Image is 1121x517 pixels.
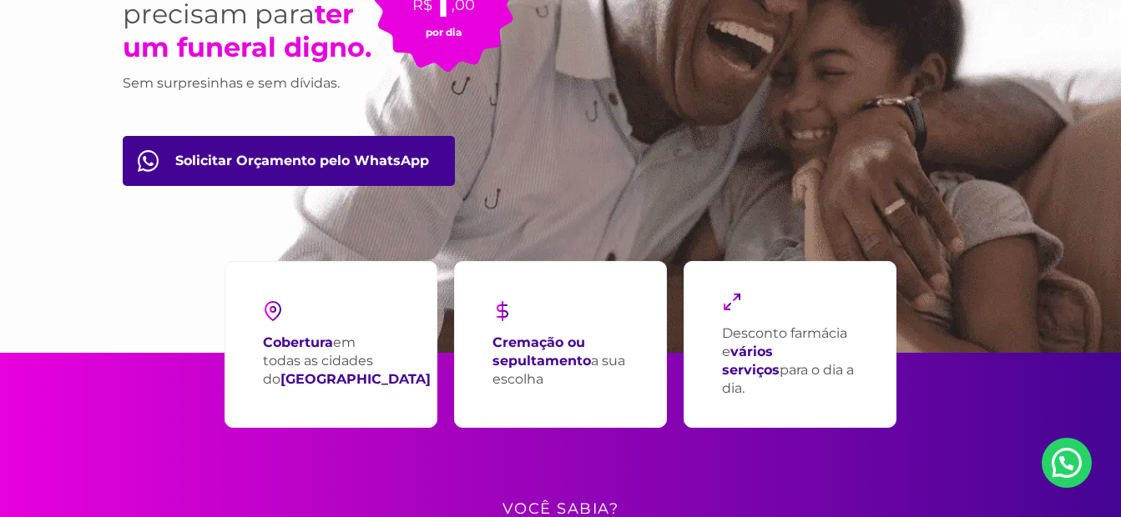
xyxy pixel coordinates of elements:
h3: Sem surpresinhas e sem dívidas. [123,73,373,94]
img: pin [263,301,283,321]
img: fale com consultor [138,150,159,172]
img: maximize [722,292,742,312]
a: Nosso Whatsapp [1042,438,1092,488]
strong: Cremação ou sepultamento [492,334,591,369]
p: em todas as cidades do [263,334,431,389]
strong: vários serviços [722,344,780,378]
p: a sua escolha [492,334,629,389]
p: Desconto farmácia e para o dia a dia. [722,324,858,398]
strong: Cobertura [263,334,333,350]
a: Orçamento pelo WhatsApp btn-orcamento [123,136,455,186]
img: dollar [492,301,513,321]
strong: [GEOGRAPHIC_DATA] [280,371,431,387]
small: por dia [426,26,462,38]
